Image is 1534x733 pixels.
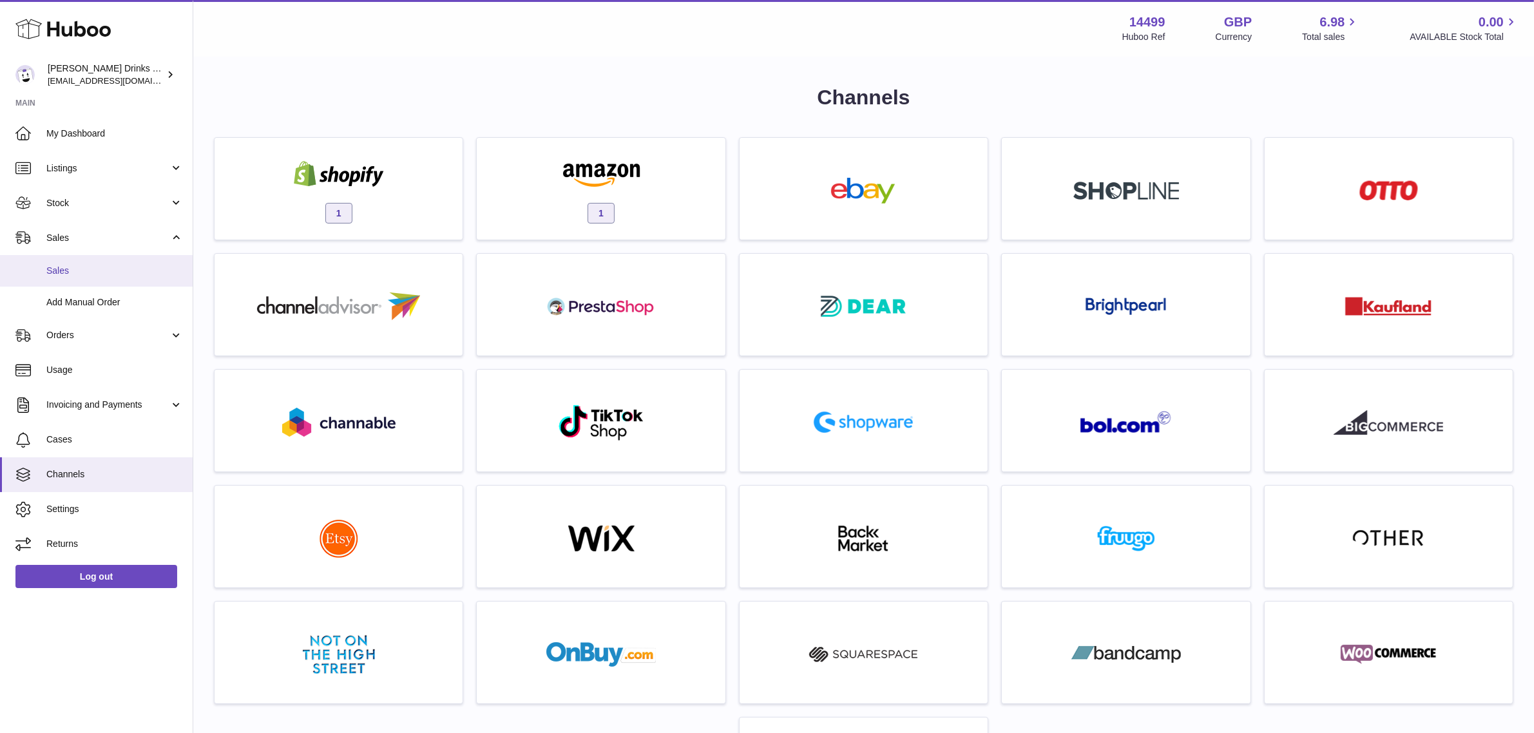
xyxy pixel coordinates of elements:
img: roseta-otto [1359,180,1418,200]
img: backmarket [809,526,918,551]
span: Total sales [1302,31,1359,43]
img: notonthehighstreet [303,635,375,674]
span: Usage [46,364,183,376]
a: onbuy [483,608,718,697]
div: Currency [1216,31,1252,43]
img: internalAdmin-14499@internal.huboo.com [15,65,35,84]
img: roseta-bigcommerce [1334,410,1443,435]
div: [PERSON_NAME] Drinks LTD (t/a Zooz) [48,62,164,87]
img: roseta-bol [1080,411,1172,433]
a: other [1271,492,1506,581]
a: roseta-brightpearl [1008,260,1243,349]
a: shopify 1 [221,144,456,233]
a: woocommerce [1271,608,1506,697]
a: roseta-bigcommerce [1271,376,1506,465]
img: roseta-channable [282,408,396,437]
a: 6.98 Total sales [1302,14,1359,43]
img: wix [546,526,656,551]
span: Sales [46,232,169,244]
a: roseta-tiktokshop [483,376,718,465]
a: 0.00 AVAILABLE Stock Total [1410,14,1519,43]
a: roseta-otto [1271,144,1506,233]
a: backmarket [746,492,981,581]
img: other [1353,529,1424,548]
a: roseta-shopware [746,376,981,465]
a: amazon 1 [483,144,718,233]
a: notonthehighstreet [221,608,456,697]
a: roseta-bol [1008,376,1243,465]
img: roseta-dear [817,292,910,321]
img: fruugo [1071,526,1181,551]
span: My Dashboard [46,128,183,140]
span: Stock [46,197,169,209]
img: squarespace [809,642,918,667]
a: roseta-channel-advisor [221,260,456,349]
span: Sales [46,265,183,277]
img: roseta-shopware [809,406,918,438]
span: AVAILABLE Stock Total [1410,31,1519,43]
h1: Channels [214,84,1513,111]
div: Huboo Ref [1122,31,1165,43]
img: roseta-prestashop [546,294,656,319]
span: Listings [46,162,169,175]
span: Orders [46,329,169,341]
img: roseta-channel-advisor [257,292,420,320]
a: Log out [15,565,177,588]
a: bandcamp [1008,608,1243,697]
a: roseta-channable [221,376,456,465]
span: 1 [588,203,615,224]
a: roseta-etsy [221,492,456,581]
a: roseta-kaufland [1271,260,1506,349]
span: 1 [325,203,352,224]
a: ebay [746,144,981,233]
img: roseta-brightpearl [1086,298,1166,316]
span: 0.00 [1479,14,1504,31]
a: roseta-dear [746,260,981,349]
img: woocommerce [1334,642,1443,667]
span: Returns [46,538,183,550]
a: squarespace [746,608,981,697]
span: 6.98 [1320,14,1345,31]
span: Settings [46,503,183,515]
img: shopify [284,161,394,187]
strong: GBP [1224,14,1252,31]
img: amazon [546,161,656,187]
span: Invoicing and Payments [46,399,169,411]
span: [EMAIL_ADDRESS][DOMAIN_NAME] [48,75,189,86]
img: onbuy [546,642,656,667]
img: roseta-shopline [1073,182,1179,200]
strong: 14499 [1129,14,1165,31]
a: roseta-shopline [1008,144,1243,233]
img: bandcamp [1071,642,1181,667]
img: roseta-tiktokshop [558,404,645,441]
img: roseta-kaufland [1345,297,1432,316]
span: Cases [46,433,183,446]
img: ebay [809,178,918,204]
a: wix [483,492,718,581]
a: fruugo [1008,492,1243,581]
img: roseta-etsy [320,519,358,558]
span: Add Manual Order [46,296,183,309]
span: Channels [46,468,183,481]
a: roseta-prestashop [483,260,718,349]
